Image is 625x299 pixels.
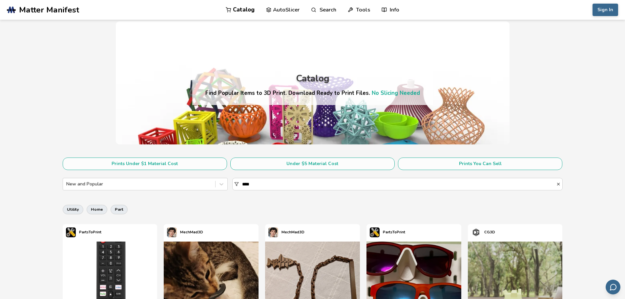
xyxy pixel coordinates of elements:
img: MechMad3D's profile [167,227,177,237]
p: PartsToPrint [79,229,101,236]
a: MechMad3D's profileMechMad3D [164,224,206,241]
p: MechMad3D [180,229,203,236]
img: PartsToPrint's profile [370,227,380,237]
button: Prints Under $1 Material Cost [63,158,227,170]
button: part [111,205,128,214]
button: Send feedback via email [606,280,620,294]
div: Catalog [296,74,329,84]
img: CG3D's profile [471,227,481,237]
p: PartsToPrint [383,229,405,236]
img: MechMad3D's profile [268,227,278,237]
p: CG3D [484,229,495,236]
p: MechMad3D [281,229,304,236]
button: Prints You Can Sell [398,158,562,170]
button: Under $5 Material Cost [230,158,395,170]
a: MechMad3D's profileMechMad3D [265,224,308,241]
a: CG3D's profileCG3D [468,224,498,241]
a: PartsToPrint's profilePartsToPrint [63,224,105,241]
button: home [87,205,107,214]
input: New and Popular [66,182,68,187]
h4: Find Popular Items to 3D Print. Download Ready to Print Files. [205,89,420,97]
a: No Slicing Needed [372,89,420,97]
button: Sign In [593,4,618,16]
a: PartsToPrint's profilePartsToPrint [366,224,408,241]
span: Matter Manifest [19,5,79,14]
button: utility [63,205,83,214]
img: PartsToPrint's profile [66,227,76,237]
